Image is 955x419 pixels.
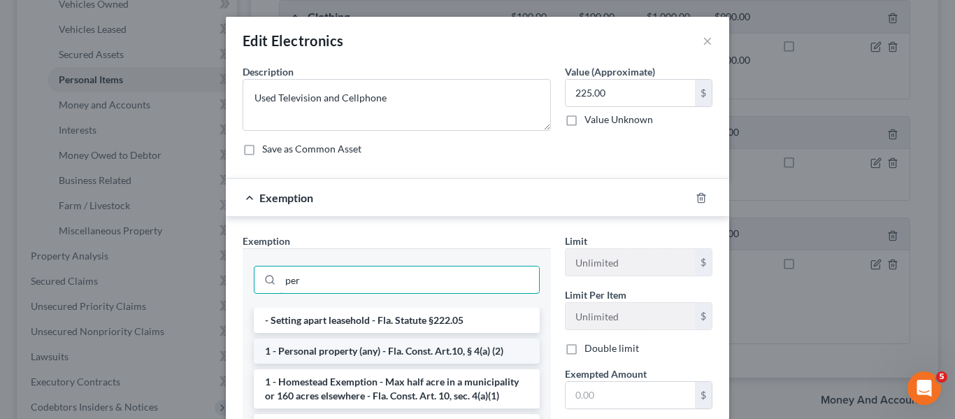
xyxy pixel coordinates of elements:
[254,308,540,333] li: - Setting apart leasehold - Fla. Statute §222.05
[703,32,712,49] button: ×
[695,80,712,106] div: $
[566,382,695,409] input: 0.00
[254,339,540,364] li: 1 - Personal property (any) - Fla. Const. Art.10, § 4(a) (2)
[243,31,343,50] div: Edit Electronics
[565,287,626,302] label: Limit Per Item
[907,371,941,405] iframe: Intercom live chat
[566,80,695,106] input: 0.00
[254,369,540,409] li: 1 - Homestead Exemption - Max half acre in a municipality or 160 acres elsewhere - Fla. Const. Ar...
[243,235,290,247] span: Exemption
[280,267,539,293] input: Search exemption rules...
[695,249,712,276] div: $
[565,368,647,380] span: Exempted Amount
[565,64,655,79] label: Value (Approximate)
[259,191,313,204] span: Exemption
[695,303,712,329] div: $
[566,249,695,276] input: --
[584,341,639,355] label: Double limit
[936,371,947,383] span: 5
[584,113,653,127] label: Value Unknown
[695,382,712,409] div: $
[566,303,695,329] input: --
[565,235,587,247] span: Limit
[243,66,294,78] span: Description
[262,142,361,156] label: Save as Common Asset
